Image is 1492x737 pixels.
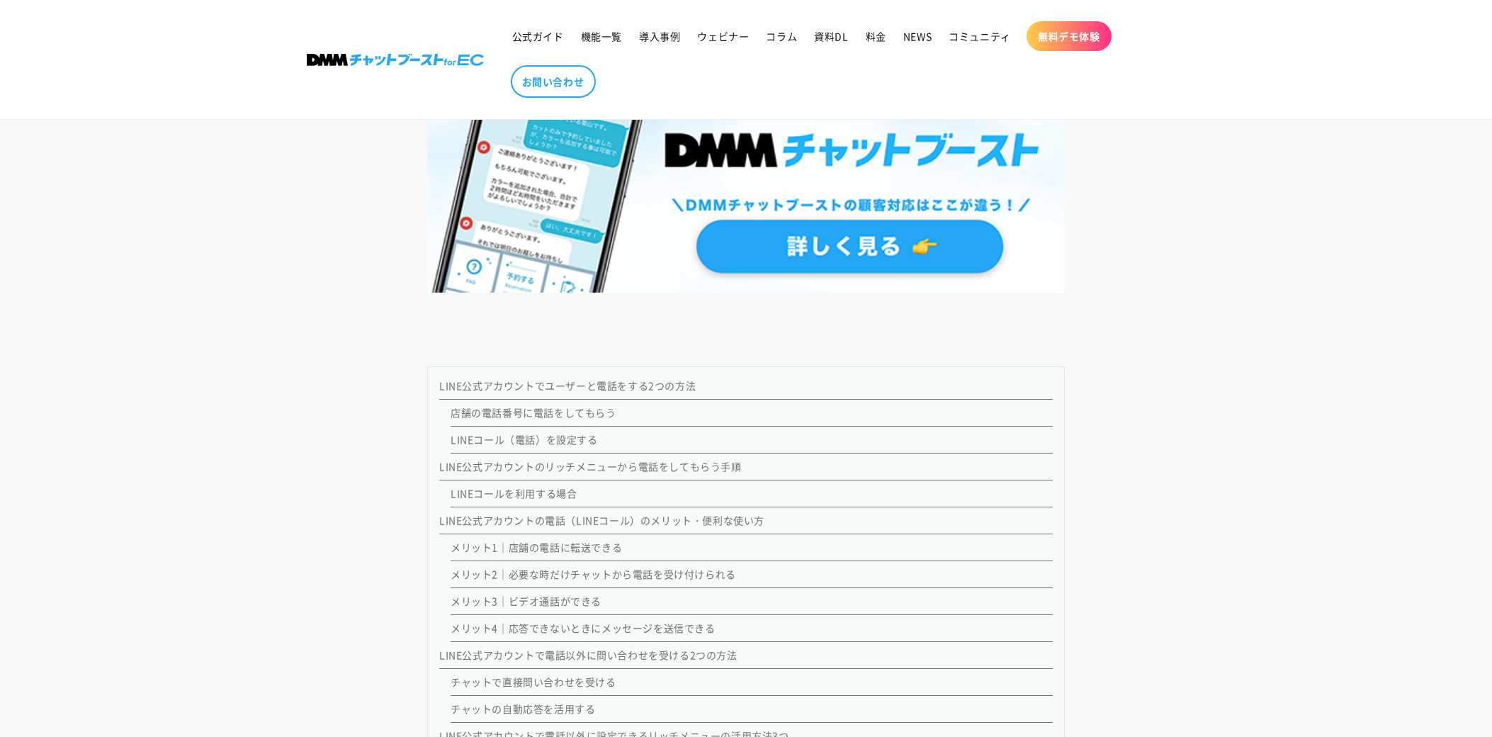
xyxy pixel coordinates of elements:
span: 機能一覧 [581,30,622,43]
a: 資料DL [806,21,857,51]
a: コラム [757,21,806,51]
a: 公式ガイド [504,21,572,51]
a: メリット3｜ビデオ通話ができる [451,594,601,608]
a: NEWS [895,21,940,51]
a: ウェビナー [689,21,757,51]
span: ウェビナー [697,30,749,43]
a: LINE公式アカウントで電話以外に問い合わせを受ける2つの方法 [439,648,737,662]
span: NEWS [903,30,932,43]
img: 株式会社DMM Boost [307,54,484,66]
a: 料金 [857,21,895,51]
img: DMMチャットブーストforEC [427,49,1065,293]
a: LINE公式アカウントでユーザーと電話をする2つの方法 [439,378,696,393]
span: コラム [766,30,797,43]
a: メリット1｜店舗の電話に転送できる [451,540,622,554]
a: メリット4｜応答できないときにメッセージを送信できる [451,621,716,635]
a: メリット2｜必要な時だけチャットから電話を受け付けられる [451,567,736,581]
span: お問い合わせ [522,75,584,88]
a: コミュニティ [940,21,1019,51]
a: 店舗の電話番号に電話をしてもらう [451,405,616,420]
a: 無料デモ体験 [1027,21,1112,51]
a: チャットで直接問い合わせを受ける [451,675,616,689]
a: LINEコールを利用する場合 [451,486,577,500]
span: 料金 [866,30,886,43]
a: LINE公式アカウントのリッチメニューから電話をしてもらう手順 [439,459,742,473]
a: チャットの自動応答を活用する [451,702,595,716]
span: コミュニティ [949,30,1011,43]
a: 機能一覧 [572,21,631,51]
span: 資料DL [814,30,848,43]
a: 導入事例 [631,21,689,51]
a: LINEコール（電話）を設定する [451,432,598,446]
span: 公式ガイド [512,30,564,43]
a: お問い合わせ [511,65,596,98]
span: 無料デモ体験 [1038,30,1100,43]
a: LINE公式アカウントの電話（LINEコール）のメリット・便利な使い方 [439,513,764,527]
span: 導入事例 [639,30,680,43]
